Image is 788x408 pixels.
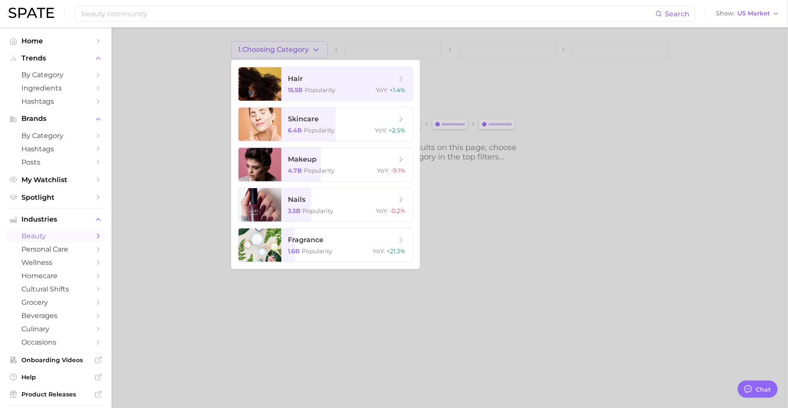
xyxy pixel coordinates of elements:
span: nails [288,195,306,204]
span: occasions [21,338,90,346]
span: YoY : [373,247,385,255]
span: YoY : [376,207,388,215]
a: wellness [7,256,105,269]
span: by Category [21,132,90,140]
span: Popularity [304,167,335,174]
a: Product Releases [7,388,105,401]
a: Onboarding Videos [7,354,105,366]
span: Help [21,373,90,381]
span: beverages [21,312,90,320]
span: Brands [21,115,90,123]
span: +21.3% [387,247,406,255]
span: fragrance [288,236,324,244]
a: occasions [7,336,105,349]
span: Ingredients [21,84,90,92]
a: Hashtags [7,142,105,156]
a: beverages [7,309,105,322]
span: Popularity [304,126,335,134]
span: 15.5b [288,86,303,94]
a: culinary [7,322,105,336]
span: Search [665,10,689,18]
a: homecare [7,269,105,282]
span: makeup [288,155,317,163]
span: US Market [737,11,770,16]
a: Help [7,371,105,384]
span: homecare [21,272,90,280]
a: Ingredients [7,81,105,95]
span: Product Releases [21,390,90,398]
span: beauty [21,232,90,240]
span: Spotlight [21,193,90,201]
span: wellness [21,258,90,267]
button: Industries [7,213,105,226]
input: Search here for a brand, industry, or ingredient [81,6,655,21]
a: Hashtags [7,95,105,108]
button: Trends [7,52,105,65]
span: 3.5b [288,207,301,215]
span: Popularity [303,207,334,215]
span: -0.2% [390,207,406,215]
button: ShowUS Market [714,8,782,19]
img: SPATE [9,8,54,18]
a: beauty [7,229,105,243]
span: 1.6b [288,247,300,255]
span: Hashtags [21,145,90,153]
span: Show [716,11,735,16]
button: Brands [7,112,105,125]
span: Home [21,37,90,45]
span: grocery [21,298,90,306]
span: Posts [21,158,90,166]
span: by Category [21,71,90,79]
span: YoY : [375,126,387,134]
span: +1.4% [390,86,406,94]
span: 6.4b [288,126,302,134]
span: Hashtags [21,97,90,105]
a: personal care [7,243,105,256]
span: cultural shifts [21,285,90,293]
span: Industries [21,216,90,223]
span: -9.1% [391,167,406,174]
a: My Watchlist [7,173,105,186]
ul: 1.Choosing Category [231,60,420,269]
span: YoY : [377,167,389,174]
a: by Category [7,129,105,142]
a: grocery [7,296,105,309]
a: Posts [7,156,105,169]
span: YoY : [376,86,388,94]
span: My Watchlist [21,176,90,184]
span: Onboarding Videos [21,356,90,364]
span: culinary [21,325,90,333]
a: by Category [7,68,105,81]
a: Spotlight [7,191,105,204]
span: Popularity [305,86,336,94]
span: personal care [21,245,90,253]
span: 4.7b [288,167,302,174]
span: skincare [288,115,319,123]
a: cultural shifts [7,282,105,296]
span: hair [288,75,303,83]
a: Home [7,34,105,48]
span: Popularity [302,247,333,255]
span: +2.5% [389,126,406,134]
span: Trends [21,54,90,62]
